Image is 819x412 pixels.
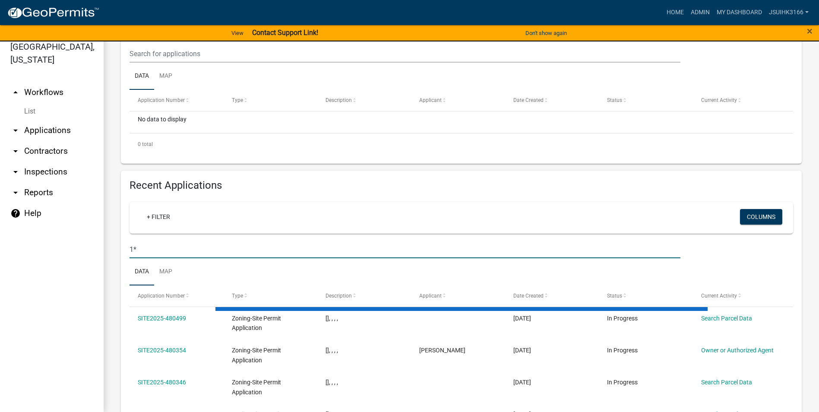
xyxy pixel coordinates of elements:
[765,4,812,21] a: Jsuihk3166
[232,379,281,396] span: Zoning-Site Permit Application
[419,293,442,299] span: Applicant
[419,97,442,103] span: Applicant
[326,97,352,103] span: Description
[130,111,793,133] div: No data to display
[607,315,638,322] span: In Progress
[228,26,247,40] a: View
[701,379,752,386] a: Search Parcel Data
[701,293,737,299] span: Current Activity
[232,97,243,103] span: Type
[326,347,338,354] span: [], , , ,
[154,63,177,90] a: Map
[693,285,787,306] datatable-header-cell: Current Activity
[607,379,638,386] span: In Progress
[607,97,622,103] span: Status
[130,241,680,258] input: Search for applications
[326,315,338,322] span: [], , , ,
[663,4,687,21] a: Home
[130,45,680,63] input: Search for applications
[513,293,544,299] span: Date Created
[140,209,177,225] a: + Filter
[807,25,813,37] span: ×
[252,29,318,37] strong: Contact Support Link!
[326,379,338,386] span: [], , , ,
[505,90,599,111] datatable-header-cell: Date Created
[713,4,765,21] a: My Dashboard
[513,315,531,322] span: 09/18/2025
[513,97,544,103] span: Date Created
[138,379,186,386] a: SITE2025-480346
[807,26,813,36] button: Close
[701,315,752,322] a: Search Parcel Data
[522,26,570,40] button: Don't show again
[411,285,505,306] datatable-header-cell: Applicant
[599,90,693,111] datatable-header-cell: Status
[701,347,774,354] a: Owner or Authorized Agent
[513,347,531,354] span: 09/18/2025
[130,90,223,111] datatable-header-cell: Application Number
[138,293,185,299] span: Application Number
[232,347,281,364] span: Zoning-Site Permit Application
[130,63,154,90] a: Data
[607,347,638,354] span: In Progress
[232,293,243,299] span: Type
[599,285,693,306] datatable-header-cell: Status
[317,285,411,306] datatable-header-cell: Description
[223,90,317,111] datatable-header-cell: Type
[687,4,713,21] a: Admin
[10,187,21,198] i: arrow_drop_down
[317,90,411,111] datatable-header-cell: Description
[138,97,185,103] span: Application Number
[411,90,505,111] datatable-header-cell: Applicant
[130,179,793,192] h4: Recent Applications
[693,90,787,111] datatable-header-cell: Current Activity
[154,258,177,286] a: Map
[223,285,317,306] datatable-header-cell: Type
[130,133,793,155] div: 0 total
[740,209,782,225] button: Columns
[10,167,21,177] i: arrow_drop_down
[232,315,281,332] span: Zoning-Site Permit Application
[326,293,352,299] span: Description
[138,347,186,354] a: SITE2025-480354
[130,285,223,306] datatable-header-cell: Application Number
[513,379,531,386] span: 09/18/2025
[10,125,21,136] i: arrow_drop_down
[505,285,599,306] datatable-header-cell: Date Created
[607,293,622,299] span: Status
[10,208,21,219] i: help
[10,87,21,98] i: arrow_drop_up
[130,258,154,286] a: Data
[419,347,465,354] span: Layton Badger
[138,315,186,322] a: SITE2025-480499
[701,97,737,103] span: Current Activity
[10,146,21,156] i: arrow_drop_down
